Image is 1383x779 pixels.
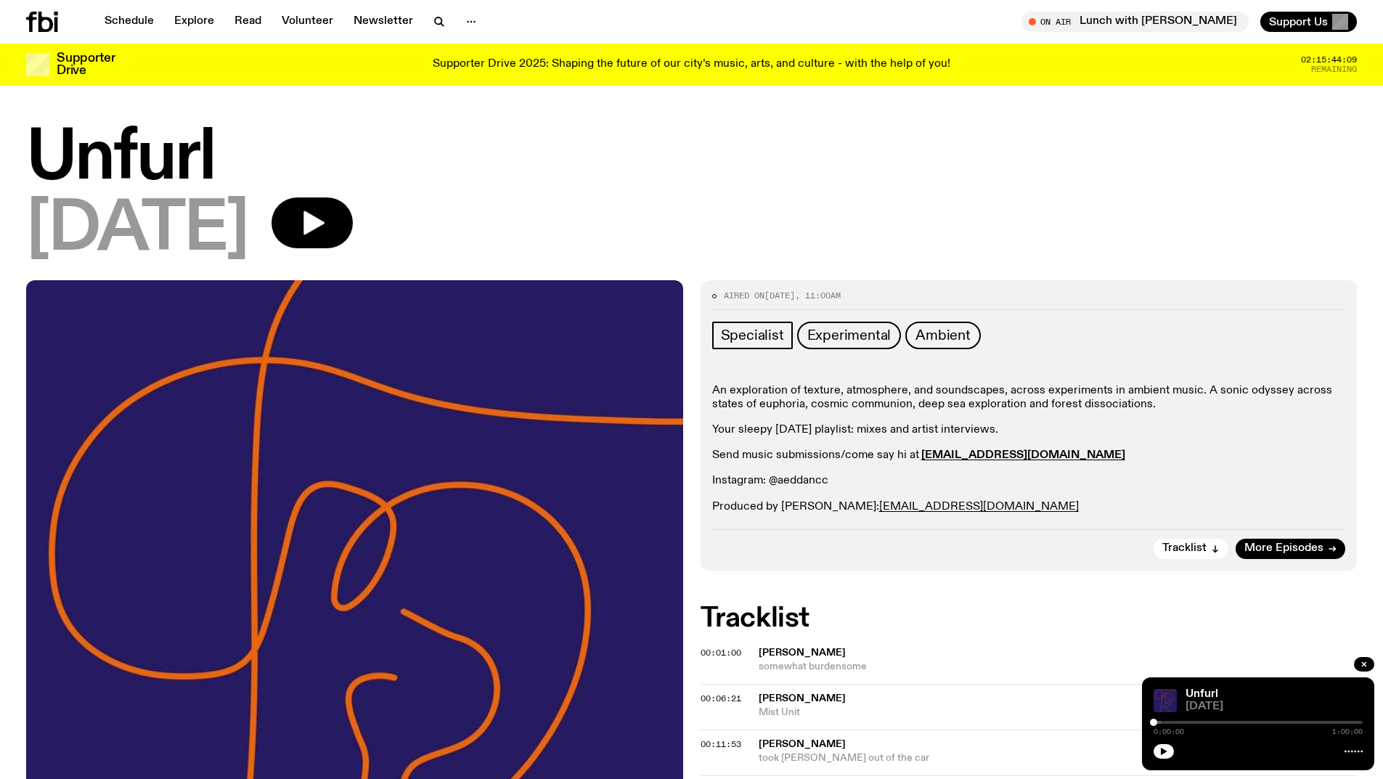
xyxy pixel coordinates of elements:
span: Experimental [807,327,892,343]
p: Supporter Drive 2025: Shaping the future of our city’s music, arts, and culture - with the help o... [433,58,950,71]
span: 00:06:21 [701,693,741,704]
span: [PERSON_NAME] [759,739,846,749]
p: Instagram: @aeddancc [712,474,1346,488]
p: Your sleepy [DATE] playlist: mixes and artist interviews. [712,423,1346,437]
span: Support Us [1269,15,1328,28]
a: Explore [166,12,223,32]
a: Volunteer [273,12,342,32]
span: 00:01:00 [701,647,741,658]
span: Tracklist [1162,543,1207,554]
span: Mist Unit [759,706,1231,719]
span: Specialist [721,327,784,343]
span: Ambient [915,327,971,343]
button: 00:06:21 [701,695,741,703]
button: Support Us [1260,12,1357,32]
button: 00:11:53 [701,741,741,749]
a: [EMAIL_ADDRESS][DOMAIN_NAME] [921,449,1125,461]
span: 02:15:44:09 [1301,56,1357,64]
a: Experimental [797,322,902,349]
span: , 11:00am [795,290,841,301]
a: Read [226,12,270,32]
span: 00:11:53 [701,738,741,750]
a: Unfurl [1186,688,1218,700]
p: An exploration of texture, atmosphere, and soundscapes, across experiments in ambient music. A so... [712,384,1346,412]
p: Send music submissions/come say hi at [712,449,1346,462]
h3: Supporter Drive [57,52,115,77]
span: 1:00:00 [1332,728,1363,735]
button: On AirLunch with [PERSON_NAME] [1021,12,1249,32]
span: somewhat burdensome [759,660,1358,674]
span: [DATE] [1186,701,1363,712]
span: [PERSON_NAME] [759,693,846,703]
button: Tracklist [1154,539,1228,559]
a: Specialist [712,322,793,349]
span: Remaining [1311,65,1357,73]
button: 00:01:00 [701,649,741,657]
span: [PERSON_NAME] [759,648,846,658]
a: [EMAIL_ADDRESS][DOMAIN_NAME] [879,501,1079,513]
a: Schedule [96,12,163,32]
a: Newsletter [345,12,422,32]
h1: Unfurl [26,126,1357,192]
span: 0:00:00 [1154,728,1184,735]
span: [DATE] [26,197,248,263]
a: More Episodes [1236,539,1345,559]
span: [DATE] [764,290,795,301]
a: Ambient [905,322,981,349]
span: took [PERSON_NAME] out of the car [759,751,1358,765]
p: Produced by [PERSON_NAME]: [712,500,1346,514]
span: Aired on [724,290,764,301]
h2: Tracklist [701,605,1358,632]
span: More Episodes [1244,543,1323,554]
